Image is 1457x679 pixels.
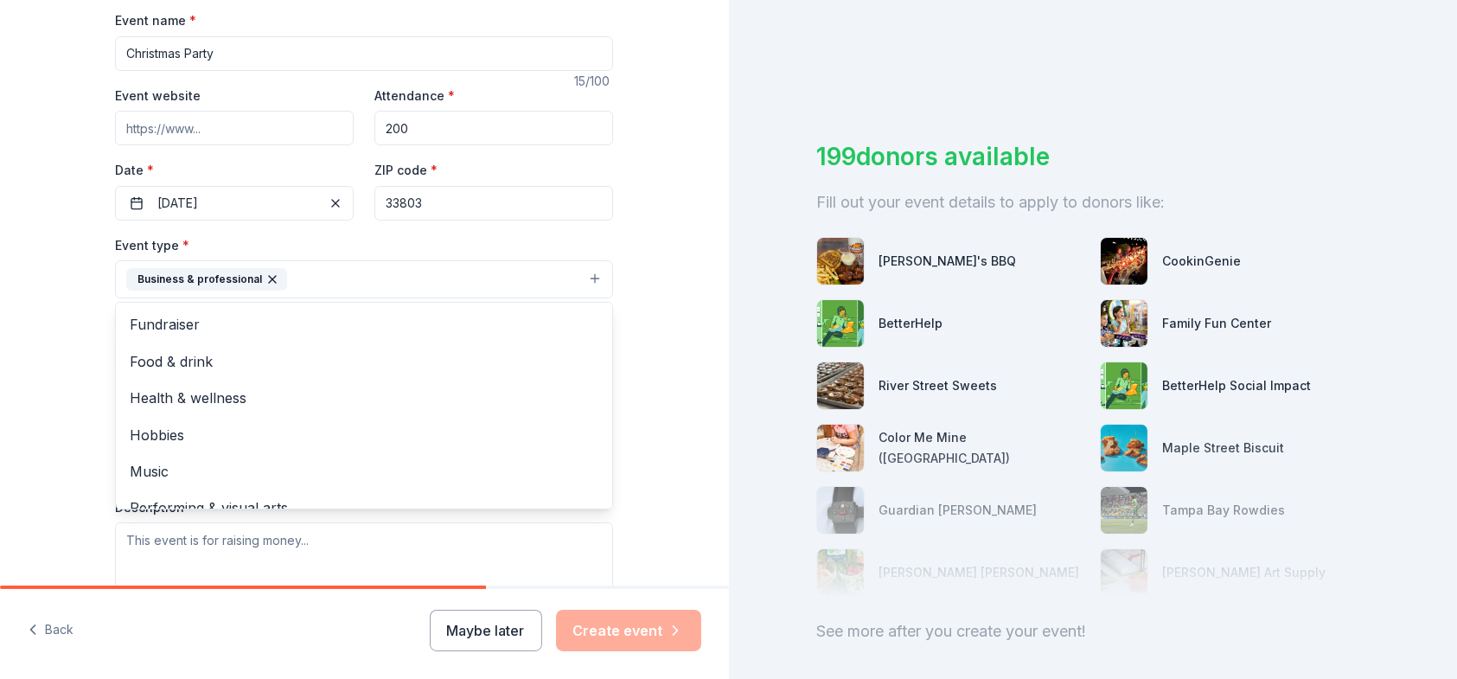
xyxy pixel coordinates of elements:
button: Business & professional [115,260,613,298]
span: Performing & visual arts [130,496,598,519]
span: Fundraiser [130,313,598,336]
div: Business & professional [126,268,287,291]
div: Business & professional [115,302,613,509]
span: Hobbies [130,424,598,446]
span: Food & drink [130,350,598,373]
span: Music [130,460,598,483]
span: Health & wellness [130,387,598,409]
